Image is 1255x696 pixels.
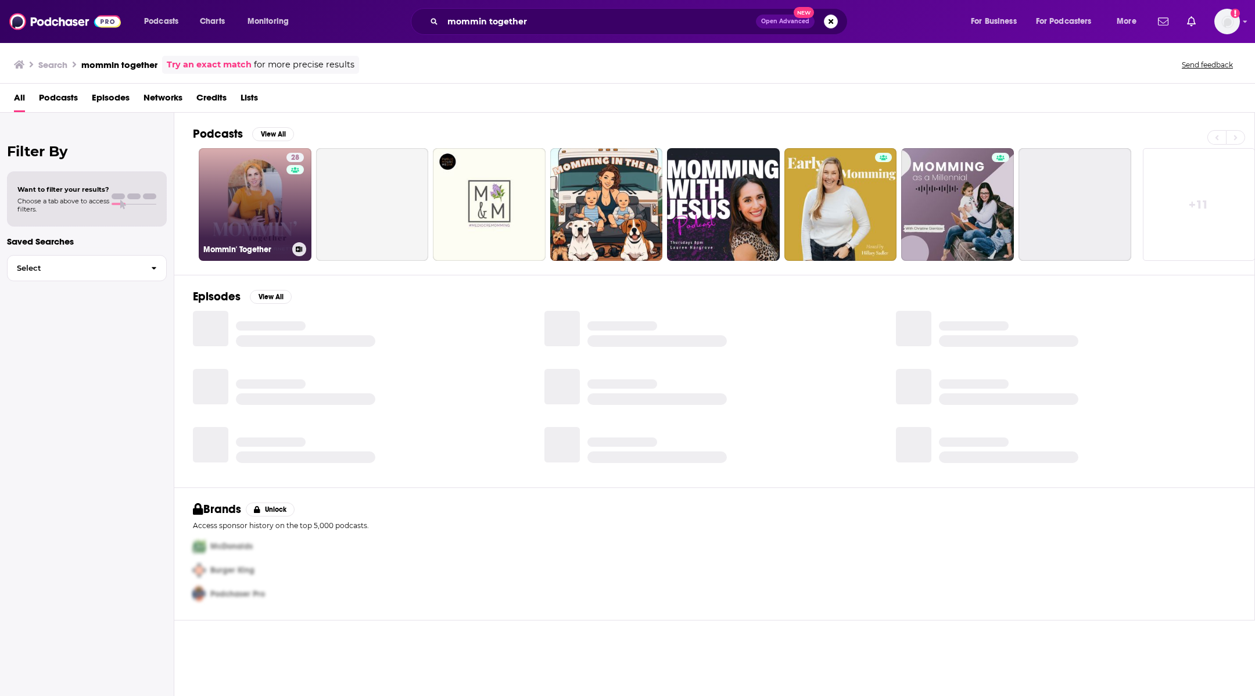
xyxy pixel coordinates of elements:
[1214,9,1240,34] button: Show profile menu
[188,534,210,558] img: First Pro Logo
[250,290,292,304] button: View All
[1153,12,1173,31] a: Show notifications dropdown
[81,59,157,70] h3: mommin together
[167,58,252,71] a: Try an exact match
[193,521,1236,530] p: Access sponsor history on the top 5,000 podcasts.
[443,12,756,31] input: Search podcasts, credits, & more...
[1182,12,1200,31] a: Show notifications dropdown
[7,236,167,247] p: Saved Searches
[971,13,1017,30] span: For Business
[188,582,210,606] img: Third Pro Logo
[17,185,109,193] span: Want to filter your results?
[291,152,299,164] span: 28
[246,503,295,516] button: Unlock
[239,12,304,31] button: open menu
[144,88,182,112] a: Networks
[38,59,67,70] h3: Search
[254,58,354,71] span: for more precise results
[248,13,289,30] span: Monitoring
[252,127,294,141] button: View All
[193,502,241,516] h2: Brands
[210,589,265,599] span: Podchaser Pro
[1231,9,1240,18] svg: Add a profile image
[761,19,809,24] span: Open Advanced
[199,148,311,261] a: 28Mommin' Together
[193,127,243,141] h2: Podcasts
[136,12,193,31] button: open menu
[963,12,1031,31] button: open menu
[422,8,859,35] div: Search podcasts, credits, & more...
[756,15,815,28] button: Open AdvancedNew
[1109,12,1151,31] button: open menu
[196,88,227,112] a: Credits
[286,153,304,162] a: 28
[92,88,130,112] a: Episodes
[7,255,167,281] button: Select
[241,88,258,112] a: Lists
[8,264,142,272] span: Select
[188,558,210,582] img: Second Pro Logo
[1036,13,1092,30] span: For Podcasters
[1214,9,1240,34] span: Logged in as ZoeJethani
[193,127,294,141] a: PodcastsView All
[193,289,292,304] a: EpisodesView All
[203,245,288,254] h3: Mommin' Together
[193,289,241,304] h2: Episodes
[144,13,178,30] span: Podcasts
[1178,60,1236,70] button: Send feedback
[9,10,121,33] img: Podchaser - Follow, Share and Rate Podcasts
[1214,9,1240,34] img: User Profile
[1117,13,1136,30] span: More
[200,13,225,30] span: Charts
[1028,12,1109,31] button: open menu
[192,12,232,31] a: Charts
[7,143,167,160] h2: Filter By
[210,565,254,575] span: Burger King
[210,541,253,551] span: McDonalds
[17,197,109,213] span: Choose a tab above to access filters.
[794,7,815,18] span: New
[39,88,78,112] a: Podcasts
[14,88,25,112] a: All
